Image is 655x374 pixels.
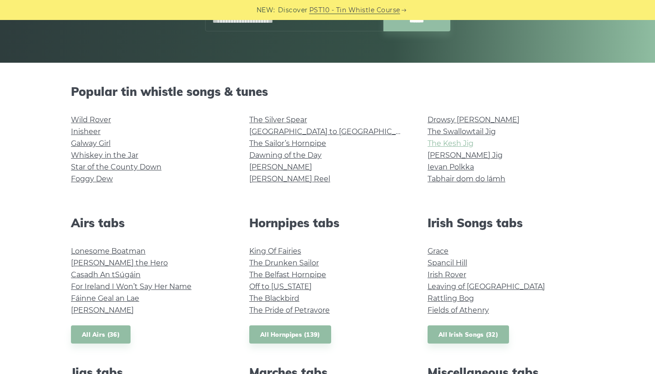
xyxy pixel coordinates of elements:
[71,282,191,291] a: For Ireland I Won’t Say Her Name
[428,282,545,291] a: Leaving of [GEOGRAPHIC_DATA]
[71,175,113,183] a: Foggy Dew
[428,247,448,255] a: Grace
[71,163,161,171] a: Star of the County Down
[71,151,138,160] a: Whiskey in the Jar
[309,5,400,15] a: PST10 - Tin Whistle Course
[249,259,319,267] a: The Drunken Sailor
[428,270,466,279] a: Irish Rover
[428,127,496,136] a: The Swallowtail Jig
[71,115,111,124] a: Wild Rover
[428,175,505,183] a: Tabhair dom do lámh
[249,163,312,171] a: [PERSON_NAME]
[428,139,474,148] a: The Kesh Jig
[71,325,131,344] a: All Airs (36)
[257,5,275,15] span: NEW:
[71,247,146,255] a: Lonesome Boatman
[428,259,467,267] a: Spancil Hill
[71,259,168,267] a: [PERSON_NAME] the Hero
[71,216,227,230] h2: Airs tabs
[71,85,584,99] h2: Popular tin whistle songs & tunes
[71,306,134,314] a: [PERSON_NAME]
[428,163,474,171] a: Ievan Polkka
[71,127,101,136] a: Inisheer
[249,247,301,255] a: King Of Fairies
[428,294,474,303] a: Rattling Bog
[278,5,308,15] span: Discover
[71,270,141,279] a: Casadh An tSúgáin
[428,115,519,124] a: Drowsy [PERSON_NAME]
[428,216,584,230] h2: Irish Songs tabs
[249,325,331,344] a: All Hornpipes (139)
[249,306,330,314] a: The Pride of Petravore
[249,294,299,303] a: The Blackbird
[428,306,489,314] a: Fields of Athenry
[249,282,312,291] a: Off to [US_STATE]
[249,127,417,136] a: [GEOGRAPHIC_DATA] to [GEOGRAPHIC_DATA]
[249,175,330,183] a: [PERSON_NAME] Reel
[249,270,326,279] a: The Belfast Hornpipe
[71,139,111,148] a: Galway Girl
[249,151,322,160] a: Dawning of the Day
[249,115,307,124] a: The Silver Spear
[249,139,326,148] a: The Sailor’s Hornpipe
[428,325,509,344] a: All Irish Songs (32)
[249,216,406,230] h2: Hornpipes tabs
[71,294,139,303] a: Fáinne Geal an Lae
[428,151,503,160] a: [PERSON_NAME] Jig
